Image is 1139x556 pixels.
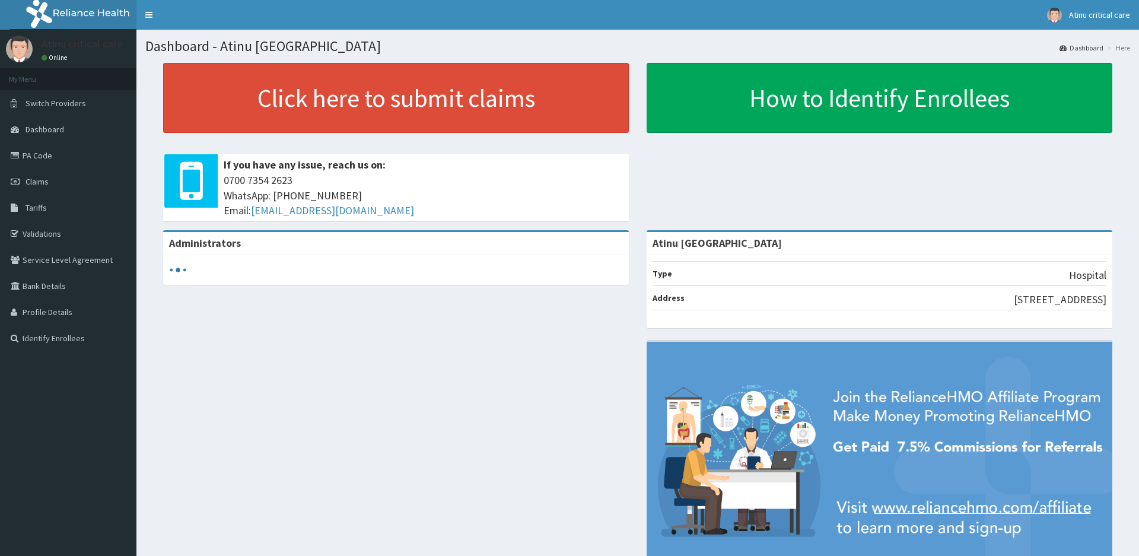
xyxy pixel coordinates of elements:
[42,53,70,62] a: Online
[653,268,672,279] b: Type
[1069,268,1106,283] p: Hospital
[1047,8,1062,23] img: User Image
[169,236,241,250] b: Administrators
[647,63,1112,133] a: How to Identify Enrollees
[653,293,685,303] b: Address
[26,176,49,187] span: Claims
[26,124,64,135] span: Dashboard
[26,98,86,109] span: Switch Providers
[6,36,33,62] img: User Image
[1105,43,1130,53] li: Here
[1014,292,1106,307] p: [STREET_ADDRESS]
[163,63,629,133] a: Click here to submit claims
[1060,43,1103,53] a: Dashboard
[224,158,386,171] b: If you have any issue, reach us on:
[653,236,782,250] strong: Atinu [GEOGRAPHIC_DATA]
[224,173,623,218] span: 0700 7354 2623 WhatsApp: [PHONE_NUMBER] Email:
[145,39,1130,54] h1: Dashboard - Atinu [GEOGRAPHIC_DATA]
[251,204,414,217] a: [EMAIL_ADDRESS][DOMAIN_NAME]
[169,261,187,279] svg: audio-loading
[26,202,47,213] span: Tariffs
[1069,9,1130,20] span: Atinu critical care
[42,39,123,49] p: Atinu critical care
